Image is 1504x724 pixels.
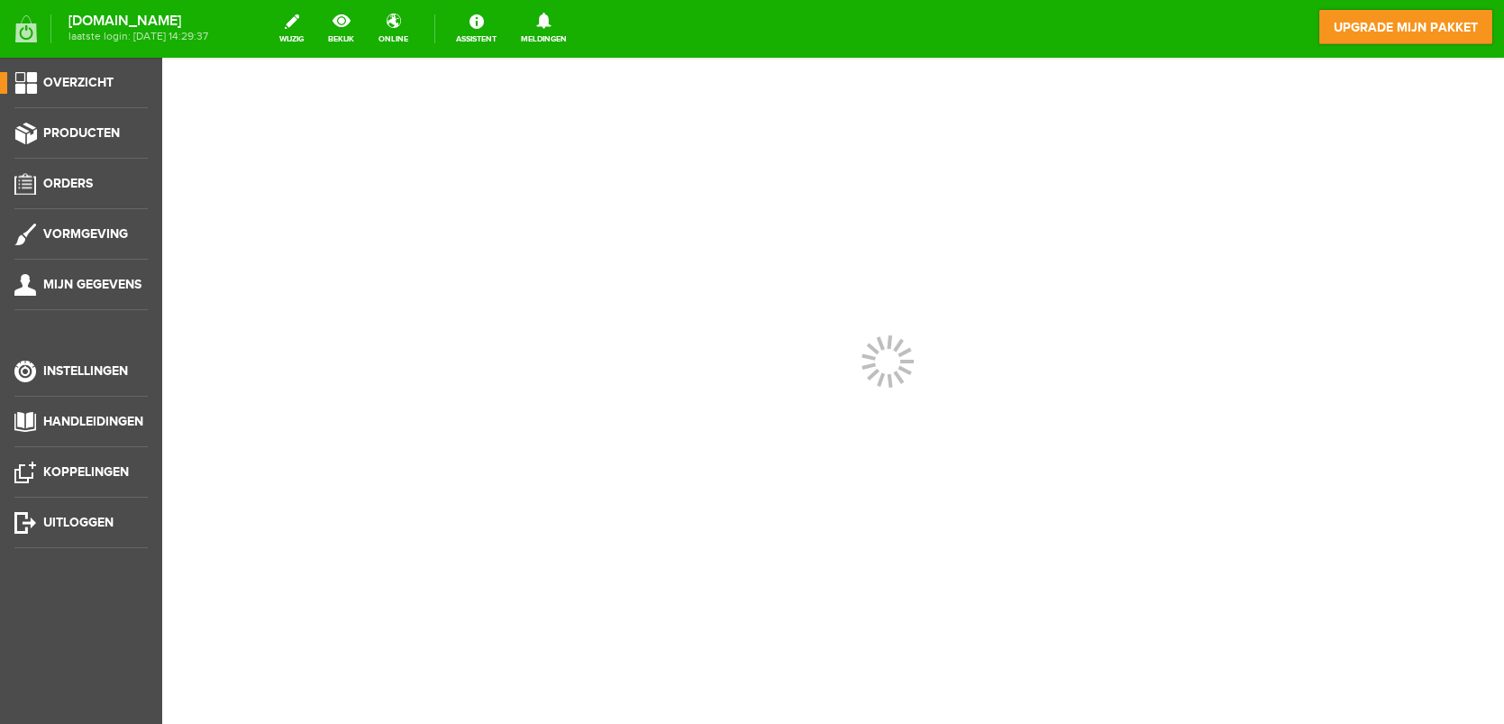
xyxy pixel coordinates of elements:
[317,9,365,49] a: bekijk
[1318,9,1493,45] a: upgrade mijn pakket
[510,9,578,49] a: Meldingen
[269,9,314,49] a: wijzig
[68,32,208,41] span: laatste login: [DATE] 14:29:37
[43,363,128,379] span: Instellingen
[43,125,120,141] span: Producten
[445,9,507,49] a: Assistent
[43,414,143,429] span: Handleidingen
[68,16,208,26] strong: [DOMAIN_NAME]
[43,75,114,90] span: Overzicht
[43,277,141,292] span: Mijn gegevens
[43,464,129,480] span: Koppelingen
[43,226,128,242] span: Vormgeving
[368,9,419,49] a: online
[43,176,93,191] span: Orders
[43,515,114,530] span: Uitloggen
